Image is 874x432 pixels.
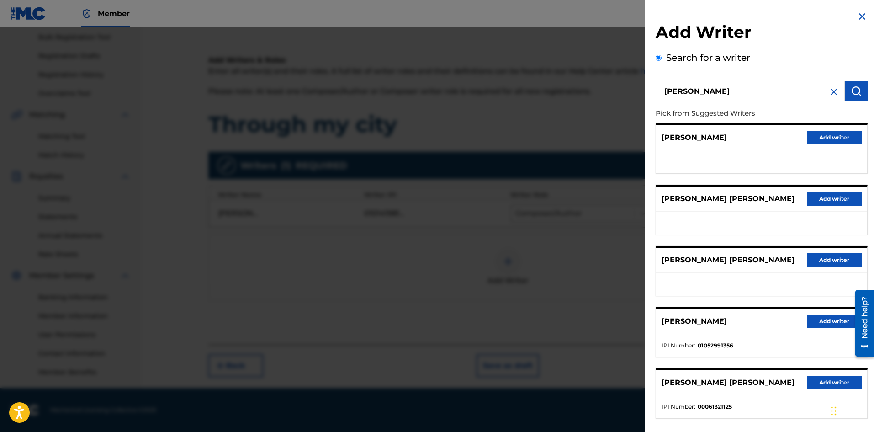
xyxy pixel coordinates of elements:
[831,397,837,425] div: Drag
[656,22,868,45] h2: Add Writer
[807,253,862,267] button: Add writer
[807,315,862,328] button: Add writer
[848,287,874,360] iframe: Resource Center
[662,255,795,266] p: [PERSON_NAME] [PERSON_NAME]
[828,388,874,432] iframe: Chat Widget
[98,8,130,19] span: Member
[81,8,92,19] img: Top Rightsholder
[656,81,845,101] input: Search writer's name or IPI Number
[851,85,862,96] img: Search Works
[666,52,750,63] label: Search for a writer
[807,192,862,206] button: Add writer
[698,341,733,350] strong: 01052991356
[11,7,46,20] img: MLC Logo
[828,86,839,97] img: close
[698,403,732,411] strong: 00061321125
[807,376,862,389] button: Add writer
[662,403,695,411] span: IPI Number :
[662,377,795,388] p: [PERSON_NAME] [PERSON_NAME]
[662,132,727,143] p: [PERSON_NAME]
[807,131,862,144] button: Add writer
[662,341,695,350] span: IPI Number :
[656,104,816,123] p: Pick from Suggested Writers
[662,316,727,327] p: [PERSON_NAME]
[662,193,795,204] p: [PERSON_NAME] [PERSON_NAME]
